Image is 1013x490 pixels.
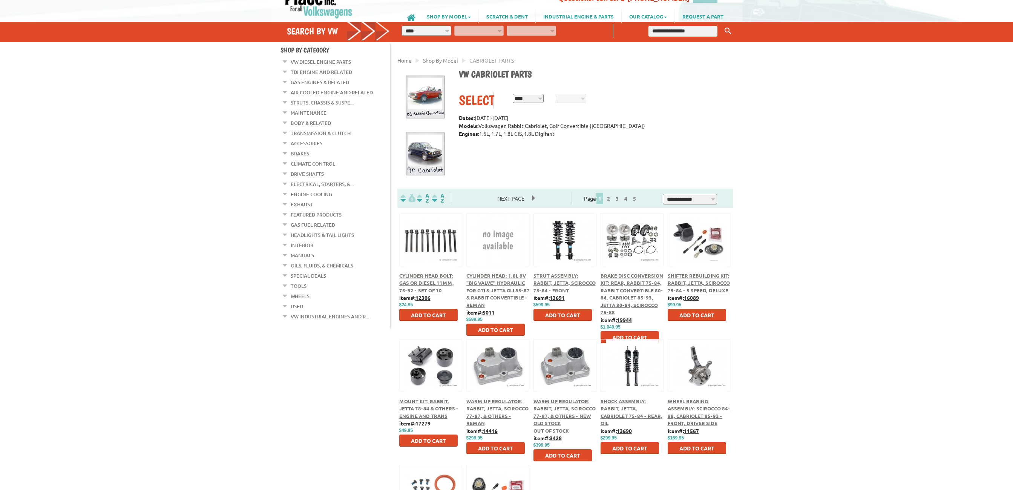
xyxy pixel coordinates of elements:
button: Add to Cart [466,324,525,336]
a: Used [291,301,303,311]
a: Cylinder Head: 1.8L 8V "big valve" hydraulic for GTI & Jetta GLI 85-87 & Rabbit Convertible - Reman [466,272,530,308]
img: Cabriolet [403,132,447,176]
a: Wheels [291,291,310,301]
b: item#: [533,435,562,441]
b: item#: [399,420,431,427]
div: Page [572,192,651,204]
u: 17279 [415,420,431,427]
a: Air Cooled Engine and Related [291,88,373,97]
button: Add to Cart [601,331,659,343]
a: 5 [631,195,638,202]
a: Exhaust [291,200,313,209]
u: 13690 [617,427,632,434]
a: Next Page [490,195,532,202]
b: item#: [668,294,699,301]
span: Add to Cart [411,312,446,318]
strong: Models: [459,122,478,129]
a: OUR CATALOG [622,10,674,23]
span: Shop By Model [423,57,458,64]
span: Add to Cart [679,312,714,318]
a: Shock Assembly: Rabbit, Jetta, Cabriolet 75-84 - Rear, Oil [601,398,662,427]
a: VW Diesel Engine Parts [291,57,351,67]
span: Next Page [490,193,532,204]
a: Manuals [291,250,314,260]
a: Brake Disc Conversion Kit: Rear, Rabbit 75-84, Rabbit Convertible 80-84, Cabriolet 85-93, Jetta 8... [601,272,663,316]
a: Home [397,57,412,64]
img: Cabriolet [403,75,447,120]
a: Engine Cooling [291,189,332,199]
span: Out of stock [533,427,569,434]
button: Add to Cart [668,442,726,454]
a: Wheel Bearing Assembly: Scirocco 84-88, Cabriolet 85-93 - Front, Driver Side [668,398,730,427]
button: Add to Cart [533,309,592,321]
span: Add to Cart [478,326,513,333]
h4: Shop By Category [280,46,390,54]
a: Gas Engines & Related [291,77,349,87]
a: Cylinder Head Bolt: Gas or Diesel 11mm, 75-92 - Set Of 10 [399,272,454,293]
span: $599.95 [533,302,550,307]
span: $299.95 [466,435,483,441]
b: item#: [601,427,632,434]
u: 14416 [483,427,498,434]
a: Maintenance [291,108,326,118]
img: Sort by Sales Rank [431,194,446,203]
p: [DATE]-[DATE] Volkswagen Rabbit Cabriolet, Golf Convertible ([GEOGRAPHIC_DATA]) 1.6L, 1.7L, 1.8L ... [459,114,727,138]
button: Add to Cart [399,435,458,447]
span: Add to Cart [612,445,647,452]
span: $49.95 [399,428,413,433]
a: Shifter Rebuilding Kit: Rabbit, Jetta, Scirocco 75-84 - 5 Speed, Deluxe [668,272,730,293]
span: 1 [596,193,603,204]
span: Add to Cart [545,312,580,318]
a: VW Industrial Engines and R... [291,312,369,321]
h4: Search by VW [287,26,390,37]
button: Add to Cart [399,309,458,321]
a: REQUEST A PART [675,10,731,23]
span: $169.95 [668,435,684,441]
a: Body & Related [291,118,331,128]
a: Transmission & Clutch [291,128,351,138]
span: $99.95 [668,302,682,307]
a: Mount Kit: Rabbit, Jetta 78-84 & Others - Engine and Trans [399,398,458,419]
a: Interior [291,240,313,250]
a: Accessories [291,138,322,148]
a: Drive Shafts [291,169,324,179]
a: Electrical, Starters, &... [291,179,354,189]
b: item#: [533,294,565,301]
a: 3 [614,195,621,202]
a: 4 [622,195,629,202]
a: TDI Engine and Related [291,67,352,77]
span: Add to Cart [612,334,647,341]
span: $1,049.95 [601,324,621,330]
span: Add to Cart [679,445,714,452]
button: Add to Cart [668,309,726,321]
u: 16089 [684,294,699,301]
a: 2 [605,195,612,202]
button: Add to Cart [601,442,659,454]
span: $599.95 [466,317,483,322]
span: Strut Assembly: Rabbit, Jetta, Scirocco 75-84 - Front [533,272,596,293]
a: Featured Products [291,210,342,220]
a: Warm Up Regulator: Rabbit, Jetta, Scirocco 77-87, & Others - New Old Stock [533,398,596,427]
h1: VW Cabriolet parts [459,69,727,81]
span: Add to Cart [411,437,446,444]
button: Keyword Search [722,25,734,37]
strong: Dates: [459,114,475,121]
img: filterpricelow.svg [400,194,415,203]
b: item#: [601,316,632,323]
a: SCRATCH & DENT [479,10,535,23]
span: $399.95 [533,442,550,448]
a: Gas Fuel Related [291,220,335,230]
a: Warm Up Regulator: Rabbit, Jetta, Scirocco 77-87, & Others - Reman [466,398,529,427]
u: 5011 [483,309,495,316]
b: item#: [668,427,699,434]
a: Brakes [291,149,309,158]
a: Special Deals [291,271,326,281]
